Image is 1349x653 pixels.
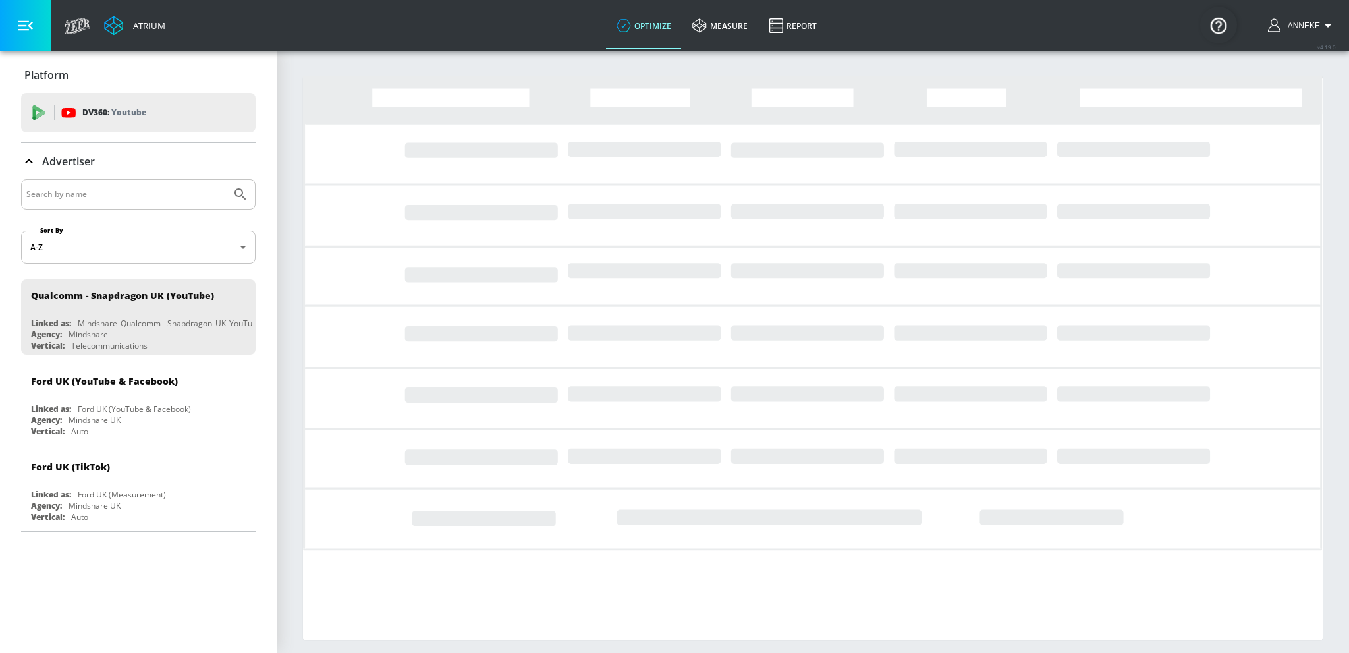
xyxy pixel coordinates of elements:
[69,329,108,340] div: Mindshare
[104,16,165,36] a: Atrium
[21,231,256,264] div: A-Z
[21,57,256,94] div: Platform
[21,279,256,355] div: Qualcomm - Snapdragon UK (YouTube)Linked as:Mindshare_Qualcomm - Snapdragon_UK_YouTube_GoogleAdsA...
[31,329,62,340] div: Agency:
[606,2,682,49] a: optimize
[71,340,148,351] div: Telecommunications
[682,2,758,49] a: measure
[1200,7,1237,43] button: Open Resource Center
[21,365,256,440] div: Ford UK (YouTube & Facebook)Linked as:Ford UK (YouTube & Facebook)Agency:Mindshare UKVertical:Auto
[78,489,166,500] div: Ford UK (Measurement)
[31,403,71,414] div: Linked as:
[31,414,62,426] div: Agency:
[31,426,65,437] div: Vertical:
[71,426,88,437] div: Auto
[21,274,256,531] nav: list of Advertiser
[31,375,178,387] div: Ford UK (YouTube & Facebook)
[1268,18,1336,34] button: Anneke
[31,500,62,511] div: Agency:
[21,143,256,180] div: Advertiser
[42,154,95,169] p: Advertiser
[1317,43,1336,51] span: v 4.19.0
[31,318,71,329] div: Linked as:
[24,68,69,82] p: Platform
[21,179,256,531] div: Advertiser
[21,451,256,526] div: Ford UK (TikTok)Linked as:Ford UK (Measurement)Agency:Mindshare UKVertical:Auto
[111,105,146,119] p: Youtube
[69,500,121,511] div: Mindshare UK
[78,318,305,329] div: Mindshare_Qualcomm - Snapdragon_UK_YouTube_GoogleAds
[31,489,71,500] div: Linked as:
[1282,21,1320,30] span: login as: anneke.onwijn@mindshareworld.com
[31,289,214,302] div: Qualcomm - Snapdragon UK (YouTube)
[26,186,226,203] input: Search by name
[82,105,146,120] p: DV360:
[78,403,191,414] div: Ford UK (YouTube & Facebook)
[71,511,88,523] div: Auto
[69,414,121,426] div: Mindshare UK
[38,226,66,235] label: Sort By
[21,93,256,132] div: DV360: Youtube
[31,511,65,523] div: Vertical:
[128,20,165,32] div: Atrium
[758,2,827,49] a: Report
[31,461,110,473] div: Ford UK (TikTok)
[31,340,65,351] div: Vertical:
